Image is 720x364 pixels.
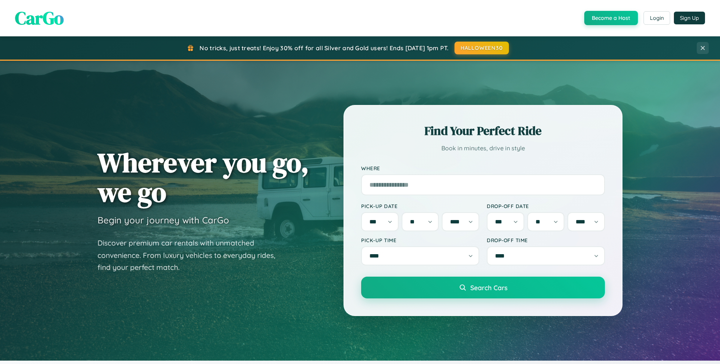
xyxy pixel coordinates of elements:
[361,165,605,171] label: Where
[15,6,64,30] span: CarGo
[487,203,605,209] label: Drop-off Date
[361,237,479,243] label: Pick-up Time
[97,148,309,207] h1: Wherever you go, we go
[361,277,605,298] button: Search Cars
[361,203,479,209] label: Pick-up Date
[454,42,509,54] button: HALLOWEEN30
[199,44,448,52] span: No tricks, just treats! Enjoy 30% off for all Silver and Gold users! Ends [DATE] 1pm PT.
[584,11,638,25] button: Become a Host
[97,214,229,226] h3: Begin your journey with CarGo
[361,143,605,154] p: Book in minutes, drive in style
[97,237,285,274] p: Discover premium car rentals with unmatched convenience. From luxury vehicles to everyday rides, ...
[643,11,670,25] button: Login
[487,237,605,243] label: Drop-off Time
[470,283,507,292] span: Search Cars
[674,12,705,24] button: Sign Up
[361,123,605,139] h2: Find Your Perfect Ride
